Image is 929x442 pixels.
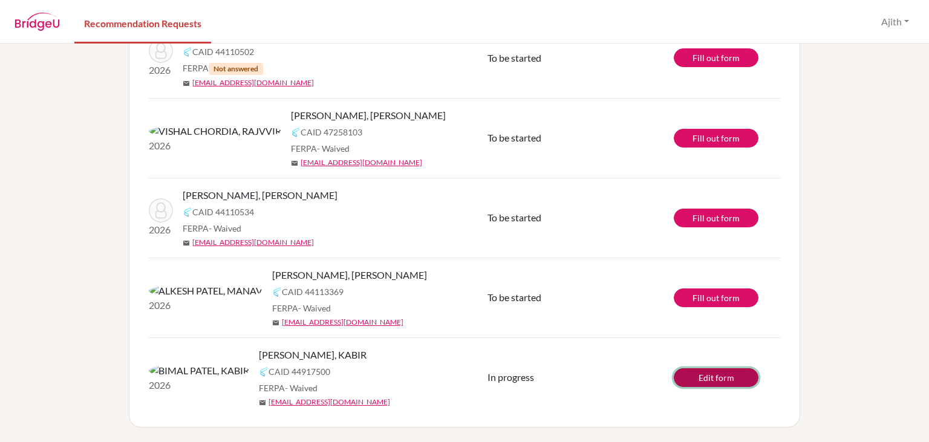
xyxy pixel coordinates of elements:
[15,13,60,31] img: BridgeU logo
[674,48,758,67] a: Fill out form
[674,288,758,307] a: Fill out form
[487,371,534,383] span: In progress
[149,378,249,392] p: 2026
[291,108,446,123] span: [PERSON_NAME], [PERSON_NAME]
[259,399,266,406] span: mail
[301,157,422,168] a: [EMAIL_ADDRESS][DOMAIN_NAME]
[149,63,173,77] p: 2026
[269,397,390,408] a: [EMAIL_ADDRESS][DOMAIN_NAME]
[149,223,173,237] p: 2026
[192,237,314,248] a: [EMAIL_ADDRESS][DOMAIN_NAME]
[301,126,362,138] span: CAID 47258103
[183,239,190,247] span: mail
[674,368,758,387] a: Edit form
[674,129,758,148] a: Fill out form
[291,160,298,167] span: mail
[183,207,192,217] img: Common App logo
[259,348,367,362] span: [PERSON_NAME], KABIR
[183,80,190,87] span: mail
[149,284,262,298] img: ALKESH PATEL, MANAV
[269,365,330,378] span: CAID 44917500
[192,45,254,58] span: CAID 44110502
[674,209,758,227] a: Fill out form
[487,291,541,303] span: To be started
[282,285,344,298] span: CAID 44113369
[487,212,541,223] span: To be started
[149,39,173,63] img: KAPIL JAIN, SVECHAA
[259,382,318,394] span: FERPA
[487,52,541,63] span: To be started
[149,363,249,378] img: BIMAL PATEL, KABIR
[285,383,318,393] span: - Waived
[149,198,173,223] img: GAUTAMBHAI PATEL, KARAN
[183,222,241,235] span: FERPA
[183,47,192,57] img: Common App logo
[487,132,541,143] span: To be started
[149,138,281,153] p: 2026
[192,206,254,218] span: CAID 44110534
[272,319,279,327] span: mail
[291,128,301,137] img: Common App logo
[209,223,241,233] span: - Waived
[298,303,331,313] span: - Waived
[291,142,350,155] span: FERPA
[183,62,263,75] span: FERPA
[272,268,427,282] span: [PERSON_NAME], [PERSON_NAME]
[209,63,263,75] span: Not answered
[317,143,350,154] span: - Waived
[183,188,337,203] span: [PERSON_NAME], [PERSON_NAME]
[149,124,281,138] img: VISHAL CHORDIA, RAJVVIR
[74,2,211,44] a: Recommendation Requests
[272,287,282,297] img: Common App logo
[282,317,403,328] a: [EMAIL_ADDRESS][DOMAIN_NAME]
[259,367,269,377] img: Common App logo
[149,298,262,313] p: 2026
[192,77,314,88] a: [EMAIL_ADDRESS][DOMAIN_NAME]
[876,10,914,33] button: Ajith
[272,302,331,314] span: FERPA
